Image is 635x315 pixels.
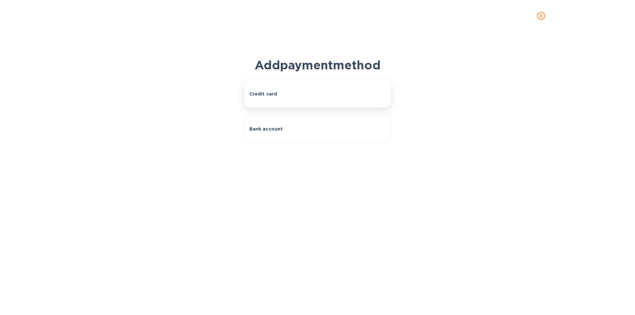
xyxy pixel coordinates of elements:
[244,115,391,142] button: Bank account
[244,80,391,107] button: Credit card
[249,91,277,97] p: Credit card
[249,126,283,132] p: Bank account
[255,58,381,72] b: Add payment method
[533,8,549,24] button: close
